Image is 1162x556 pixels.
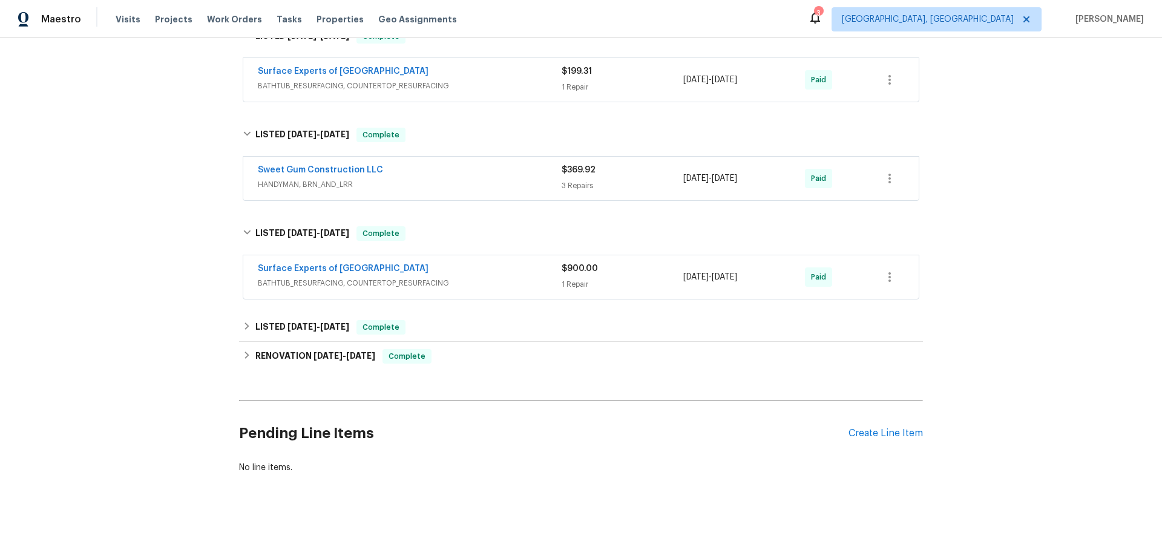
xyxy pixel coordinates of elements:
[116,13,140,25] span: Visits
[562,81,683,93] div: 1 Repair
[255,128,349,142] h6: LISTED
[358,129,404,141] span: Complete
[683,172,737,185] span: -
[317,13,364,25] span: Properties
[155,13,192,25] span: Projects
[258,277,562,289] span: BATHTUB_RESURFACING, COUNTERTOP_RESURFACING
[683,273,709,281] span: [DATE]
[712,76,737,84] span: [DATE]
[239,313,923,342] div: LISTED [DATE]-[DATE]Complete
[258,166,383,174] a: Sweet Gum Construction LLC
[358,321,404,333] span: Complete
[683,76,709,84] span: [DATE]
[811,271,831,283] span: Paid
[255,320,349,335] h6: LISTED
[384,350,430,362] span: Complete
[255,226,349,241] h6: LISTED
[320,130,349,139] span: [DATE]
[562,264,598,273] span: $900.00
[239,342,923,371] div: RENOVATION [DATE]-[DATE]Complete
[287,322,349,331] span: -
[287,130,349,139] span: -
[287,322,317,331] span: [DATE]
[277,15,302,24] span: Tasks
[239,214,923,253] div: LISTED [DATE]-[DATE]Complete
[239,116,923,154] div: LISTED [DATE]-[DATE]Complete
[255,349,375,364] h6: RENOVATION
[712,273,737,281] span: [DATE]
[313,352,375,360] span: -
[287,130,317,139] span: [DATE]
[258,67,428,76] a: Surface Experts of [GEOGRAPHIC_DATA]
[313,352,343,360] span: [DATE]
[239,405,849,462] h2: Pending Line Items
[346,352,375,360] span: [DATE]
[683,74,737,86] span: -
[712,174,737,183] span: [DATE]
[814,7,822,19] div: 3
[258,80,562,92] span: BATHTUB_RESURFACING, COUNTERTOP_RESURFACING
[207,13,262,25] span: Work Orders
[562,180,683,192] div: 3 Repairs
[358,227,404,240] span: Complete
[849,428,923,439] div: Create Line Item
[683,271,737,283] span: -
[287,229,317,237] span: [DATE]
[1071,13,1144,25] span: [PERSON_NAME]
[239,462,923,474] div: No line items.
[842,13,1014,25] span: [GEOGRAPHIC_DATA], [GEOGRAPHIC_DATA]
[683,174,709,183] span: [DATE]
[320,322,349,331] span: [DATE]
[562,166,596,174] span: $369.92
[258,264,428,273] a: Surface Experts of [GEOGRAPHIC_DATA]
[320,229,349,237] span: [DATE]
[811,74,831,86] span: Paid
[41,13,81,25] span: Maestro
[562,278,683,290] div: 1 Repair
[562,67,592,76] span: $199.31
[258,178,562,191] span: HANDYMAN, BRN_AND_LRR
[378,13,457,25] span: Geo Assignments
[287,229,349,237] span: -
[811,172,831,185] span: Paid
